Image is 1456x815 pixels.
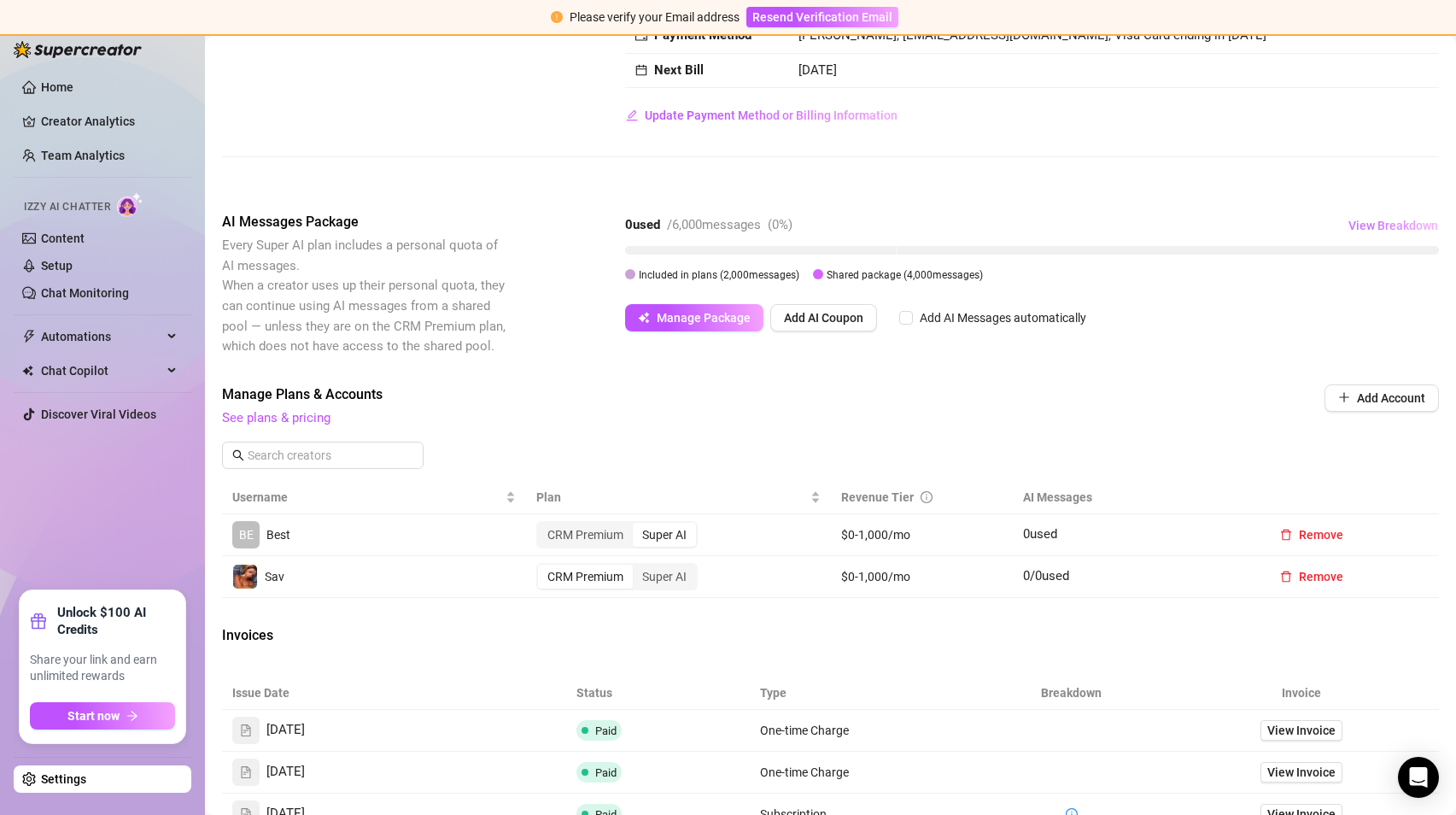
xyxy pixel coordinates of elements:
[30,613,47,630] span: gift
[41,108,178,135] a: Creator Analytics
[784,311,863,325] span: Add AI Coupon
[1398,757,1439,798] div: Open Intercom Messenger
[41,772,86,786] a: Settings
[831,514,1014,556] td: $0-1,000/mo
[222,410,330,425] a: See plans & pricing
[232,449,244,461] span: search
[30,702,175,730] button: Start nowarrow-right
[240,724,252,736] span: file-text
[1324,384,1439,412] button: Add Account
[1267,721,1336,740] span: View Invoice
[1266,563,1357,590] button: Remove
[233,565,257,589] img: Sav
[1267,763,1336,782] span: View Invoice
[750,677,979,710] th: Type
[30,652,175,685] span: Share your link and earn unlimited rewards
[536,563,698,590] div: segmented control
[248,446,400,465] input: Search creators
[831,556,1014,598] td: $0-1,000/mo
[626,109,638,121] span: edit
[22,330,36,343] span: thunderbolt
[222,237,506,354] span: Every Super AI plan includes a personal quota of AI messages. When a creator uses up their person...
[265,570,284,583] span: Sav
[41,286,129,300] a: Chat Monitoring
[770,304,877,331] button: Add AI Coupon
[41,357,162,384] span: Chat Copilot
[595,766,617,779] span: Paid
[41,80,73,94] a: Home
[67,709,120,723] span: Start now
[232,488,502,507] span: Username
[536,521,698,548] div: segmented control
[57,604,175,638] strong: Unlock $100 AI Credits
[1348,219,1438,232] span: View Breakdown
[1266,521,1357,548] button: Remove
[1280,571,1292,583] span: delete
[222,384,1208,405] span: Manage Plans & Accounts
[920,308,1086,327] div: Add AI Messages automatically
[625,217,660,232] strong: 0 used
[1299,570,1343,583] span: Remove
[117,192,143,217] img: AI Chatter
[841,490,914,504] span: Revenue Tier
[126,710,138,722] span: arrow-right
[538,523,633,547] div: CRM Premium
[266,762,305,783] span: [DATE]
[1023,568,1069,583] span: 0 / 0 used
[266,528,290,542] span: Best
[1338,391,1350,403] span: plus
[526,481,830,514] th: Plan
[595,724,617,737] span: Paid
[827,269,983,281] span: Shared package ( 4,000 messages)
[1348,212,1439,239] button: View Breakdown
[266,720,305,741] span: [DATE]
[1280,529,1292,541] span: delete
[768,217,792,232] span: ( 0 %)
[22,365,33,377] img: Chat Copilot
[639,269,799,281] span: Included in plans ( 2,000 messages)
[654,62,704,78] strong: Next Bill
[570,8,740,26] div: Please verify your Email address
[635,64,647,76] span: calendar
[41,149,125,162] a: Team Analytics
[921,491,933,503] span: info-circle
[41,323,162,350] span: Automations
[633,523,696,547] div: Super AI
[1299,528,1343,542] span: Remove
[625,102,898,129] button: Update Payment Method or Billing Information
[551,11,563,23] span: exclamation-circle
[1357,391,1425,405] span: Add Account
[222,212,509,232] span: AI Messages Package
[760,765,849,779] span: One-time Charge
[979,677,1163,710] th: Breakdown
[41,407,156,421] a: Discover Viral Videos
[41,259,73,273] a: Setup
[1260,720,1342,741] a: View Invoice
[1013,481,1256,514] th: AI Messages
[760,724,849,737] span: One-time Charge
[798,62,837,78] span: [DATE]
[633,565,696,589] div: Super AI
[625,304,763,331] button: Manage Package
[222,677,566,710] th: Issue Date
[1260,762,1342,783] a: View Invoice
[667,217,761,232] span: / 6,000 messages
[1163,677,1439,710] th: Invoice
[752,10,892,24] span: Resend Verification Email
[1023,526,1057,542] span: 0 used
[24,199,110,215] span: Izzy AI Chatter
[239,525,254,544] span: BE
[240,766,252,778] span: file-text
[645,108,898,122] span: Update Payment Method or Billing Information
[538,565,633,589] div: CRM Premium
[41,232,85,245] a: Content
[222,481,526,514] th: Username
[657,311,751,325] span: Manage Package
[222,625,509,646] span: Invoices
[566,677,750,710] th: Status
[536,488,806,507] span: Plan
[14,41,142,58] img: logo-BBDzfeDw.svg
[746,7,898,27] button: Resend Verification Email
